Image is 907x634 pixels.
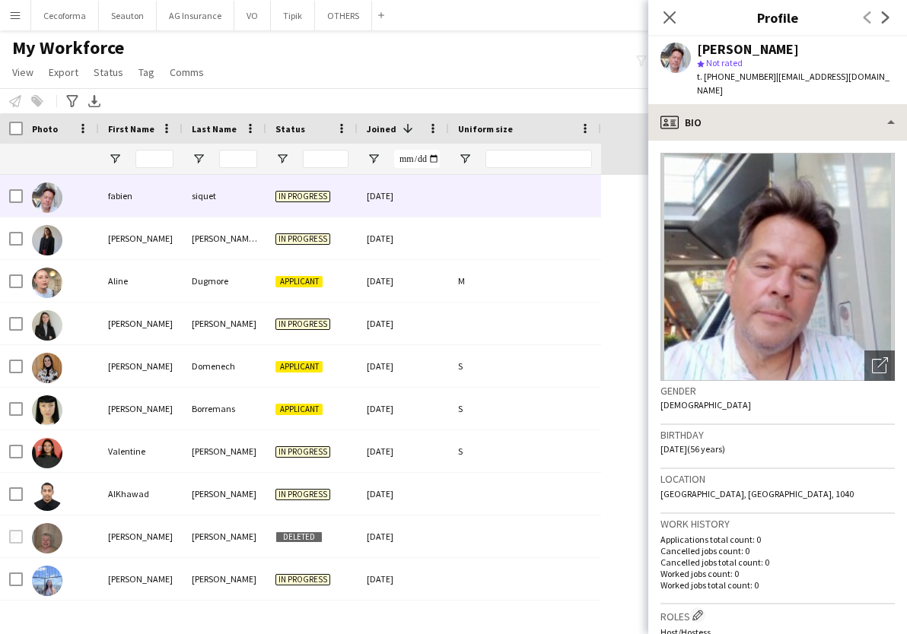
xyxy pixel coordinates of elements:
div: [PERSON_NAME] [99,345,183,387]
div: Aline [99,260,183,302]
a: Tag [132,62,161,82]
div: [DATE] [358,345,449,387]
span: S [458,403,463,414]
span: Applicant [275,361,323,372]
a: Comms [164,62,210,82]
div: [PERSON_NAME] [99,515,183,557]
span: Joined [367,123,396,135]
p: Applications total count: 0 [660,534,895,545]
span: Status [94,65,123,79]
button: AG Insurance [157,1,234,30]
div: [PERSON_NAME] [99,217,183,259]
a: Export [43,62,84,82]
span: Comms [170,65,204,79]
img: Irene Domenech [32,353,62,383]
span: In progress [275,191,330,202]
div: Domenech [183,345,266,387]
img: Valentine Mahieu [32,438,62,468]
div: [PERSON_NAME] [99,303,183,344]
button: Open Filter Menu [192,152,205,166]
a: View [6,62,40,82]
button: Open Filter Menu [275,152,289,166]
div: fabien [99,175,183,217]
div: [DATE] [358,303,449,344]
h3: Work history [660,517,895,531]
div: [PERSON_NAME] [183,558,266,600]
input: Uniform size Filter Input [485,150,592,168]
app-action-btn: Export XLSX [85,92,103,110]
input: Status Filter Input [303,150,348,168]
span: Export [49,65,78,79]
img: Daniel Baldry [32,523,62,553]
h3: Roles [660,607,895,623]
img: AlKhawad Ahmed [32,480,62,511]
div: Valentine [99,430,183,472]
span: [DEMOGRAPHIC_DATA] [660,399,751,411]
div: [PERSON_NAME] [99,388,183,430]
button: OTHERS [315,1,372,30]
span: Applicant [275,404,323,415]
span: Tag [138,65,154,79]
span: t. [PHONE_NUMBER] [697,71,776,82]
div: [PERSON_NAME] [183,473,266,515]
div: [DATE] [358,473,449,515]
span: Not rated [706,57,743,68]
img: Crew avatar or photo [660,153,895,381]
span: [DATE] (56 years) [660,443,725,455]
img: Aline Dugmore [32,268,62,298]
h3: Gender [660,384,895,398]
span: Last Name [192,123,237,135]
img: Anastasia Moore [32,566,62,596]
img: Célia Zocco [32,310,62,341]
span: M [458,275,465,287]
div: [DATE] [358,558,449,600]
div: Borremans [183,388,266,430]
span: In progress [275,233,330,245]
span: View [12,65,33,79]
span: Status [275,123,305,135]
p: Cancelled jobs count: 0 [660,545,895,556]
div: [DATE] [358,388,449,430]
span: Uniform size [458,123,513,135]
img: fabien siquet [32,182,62,213]
button: Open Filter Menu [367,152,380,166]
div: [DATE] [358,430,449,472]
span: S [458,360,463,372]
button: Open Filter Menu [458,152,472,166]
span: In progress [275,446,330,458]
div: Open photos pop-in [864,350,895,381]
div: AlKhawad [99,473,183,515]
button: Seauton [99,1,157,30]
input: Joined Filter Input [394,150,440,168]
div: Dugmore [183,260,266,302]
button: Cecoforma [31,1,99,30]
div: [PERSON_NAME] [697,43,799,56]
a: Status [88,62,129,82]
div: [PERSON_NAME] [183,430,266,472]
img: Laura Borremans [32,395,62,426]
img: Raquel Nogal Santamaría [32,225,62,255]
p: Worked jobs count: 0 [660,568,895,579]
h3: Birthday [660,428,895,442]
button: VO [234,1,271,30]
div: Bio [648,104,907,141]
input: First Name Filter Input [135,150,173,168]
span: | [EMAIL_ADDRESS][DOMAIN_NAME] [697,71,889,96]
span: First Name [108,123,154,135]
button: Tipik [271,1,315,30]
app-action-btn: Advanced filters [63,92,81,110]
span: Applicant [275,276,323,287]
span: In progress [275,489,330,500]
p: Cancelled jobs total count: 0 [660,556,895,568]
span: My Workforce [12,36,124,59]
div: [DATE] [358,175,449,217]
button: Open Filter Menu [108,152,122,166]
span: [GEOGRAPHIC_DATA], [GEOGRAPHIC_DATA], 1040 [660,488,854,499]
div: [PERSON_NAME] [183,515,266,557]
span: Photo [32,123,58,135]
span: S [458,445,463,457]
span: Deleted [275,531,323,543]
div: [PERSON_NAME] [PERSON_NAME] [183,217,266,259]
h3: Profile [648,8,907,27]
input: Row Selection is disabled for this row (unchecked) [9,530,23,544]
